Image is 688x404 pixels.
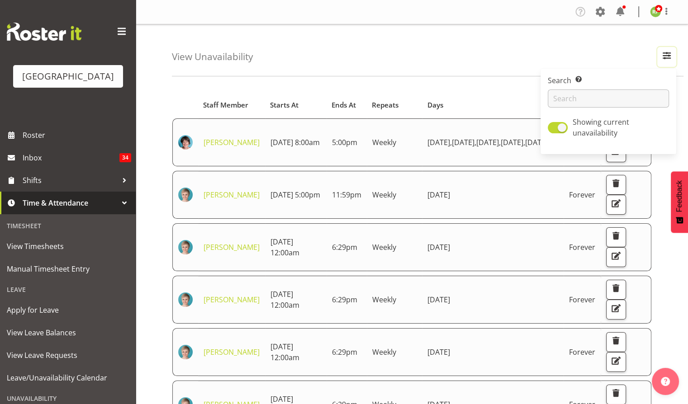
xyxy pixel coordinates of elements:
[661,377,670,386] img: help-xxl-2.png
[501,137,525,147] span: [DATE]
[270,237,299,258] span: [DATE] 12:00am
[2,366,133,389] a: Leave/Unavailability Calendar
[606,332,626,352] button: Delete Unavailability
[204,190,260,200] a: [PERSON_NAME]
[7,23,81,41] img: Rosterit website logo
[7,303,129,317] span: Apply for Leave
[372,347,396,357] span: Weekly
[2,216,133,235] div: Timesheet
[427,190,450,200] span: [DATE]
[7,326,129,339] span: View Leave Balances
[548,75,669,86] label: Search
[2,235,133,258] a: View Timesheets
[427,100,443,110] span: Days
[2,321,133,344] a: View Leave Balances
[23,196,118,210] span: Time & Attendance
[22,70,114,83] div: [GEOGRAPHIC_DATA]
[178,345,193,359] img: hanna-peters21c3674ac948a8f36b2e04829b363bb2.png
[427,242,450,252] span: [DATE]
[7,348,129,362] span: View Leave Requests
[270,100,299,110] span: Starts At
[372,137,396,147] span: Weekly
[332,295,357,305] span: 6:29pm
[671,171,688,233] button: Feedback - Show survey
[427,137,452,147] span: [DATE]
[606,175,626,195] button: Delete Unavailability
[332,190,361,200] span: 11:59pm
[2,258,133,280] a: Manual Timesheet Entry
[204,137,260,147] a: [PERSON_NAME]
[23,151,119,164] span: Inbox
[332,137,357,147] span: 5:00pm
[7,240,129,253] span: View Timesheets
[178,240,193,254] img: hanna-peters21c3674ac948a8f36b2e04829b363bb2.png
[606,280,626,300] button: Delete Unavailability
[332,100,356,110] span: Ends At
[203,100,248,110] span: Staff Member
[178,188,193,202] img: hanna-peters21c3674ac948a8f36b2e04829b363bb2.png
[270,289,299,310] span: [DATE] 12:00am
[270,190,320,200] span: [DATE] 5:00pm
[657,47,676,67] button: Filter Employees
[204,295,260,305] a: [PERSON_NAME]
[606,247,626,267] button: Edit Unavailability
[569,190,595,200] span: Forever
[7,371,129,385] span: Leave/Unavailability Calendar
[270,342,299,362] span: [DATE] 12:00am
[569,242,595,252] span: Forever
[476,137,501,147] span: [DATE]
[569,295,595,305] span: Forever
[7,262,129,276] span: Manual Timesheet Entry
[569,347,595,357] span: Forever
[474,137,476,147] span: ,
[675,180,683,212] span: Feedback
[525,137,548,147] span: [DATE]
[606,352,626,372] button: Edit Unavailability
[178,292,193,307] img: hanna-peters21c3674ac948a8f36b2e04829b363bb2.png
[2,344,133,366] a: View Leave Requests
[178,135,193,150] img: fiona-macnab658f534f04d4ffeb69a316e196d6671a.png
[548,89,669,108] input: Search
[2,280,133,299] div: Leave
[332,347,357,357] span: 6:29pm
[499,137,501,147] span: ,
[372,190,396,200] span: Weekly
[650,6,661,17] img: richard-freeman9074.jpg
[172,52,253,62] h4: View Unavailability
[23,128,131,142] span: Roster
[204,347,260,357] a: [PERSON_NAME]
[427,347,450,357] span: [DATE]
[573,117,629,138] span: Showing current unavailability
[606,300,626,319] button: Edit Unavailability
[523,137,525,147] span: ,
[2,299,133,321] a: Apply for Leave
[427,295,450,305] span: [DATE]
[452,137,476,147] span: [DATE]
[606,227,626,247] button: Delete Unavailability
[372,242,396,252] span: Weekly
[450,137,452,147] span: ,
[270,137,320,147] span: [DATE] 8:00am
[372,295,396,305] span: Weekly
[372,100,399,110] span: Repeats
[23,174,118,187] span: Shifts
[119,153,131,162] span: 34
[606,195,626,215] button: Edit Unavailability
[204,242,260,252] a: [PERSON_NAME]
[332,242,357,252] span: 6:29pm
